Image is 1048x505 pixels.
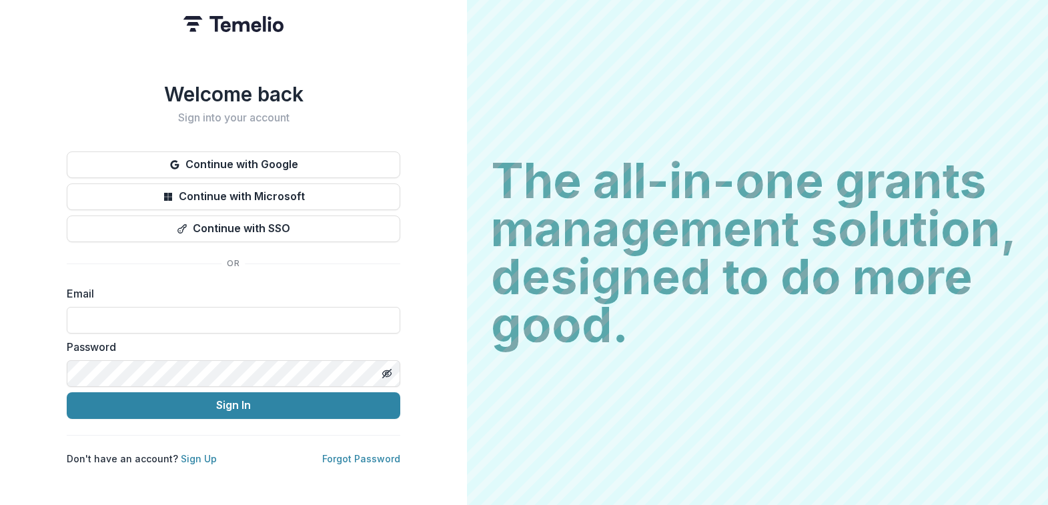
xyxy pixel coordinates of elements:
[67,82,400,106] h1: Welcome back
[67,183,400,210] button: Continue with Microsoft
[67,452,217,466] p: Don't have an account?
[67,339,392,355] label: Password
[376,363,398,384] button: Toggle password visibility
[67,151,400,178] button: Continue with Google
[67,215,400,242] button: Continue with SSO
[322,453,400,464] a: Forgot Password
[183,16,284,32] img: Temelio
[67,392,400,419] button: Sign In
[67,286,392,302] label: Email
[67,111,400,124] h2: Sign into your account
[181,453,217,464] a: Sign Up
